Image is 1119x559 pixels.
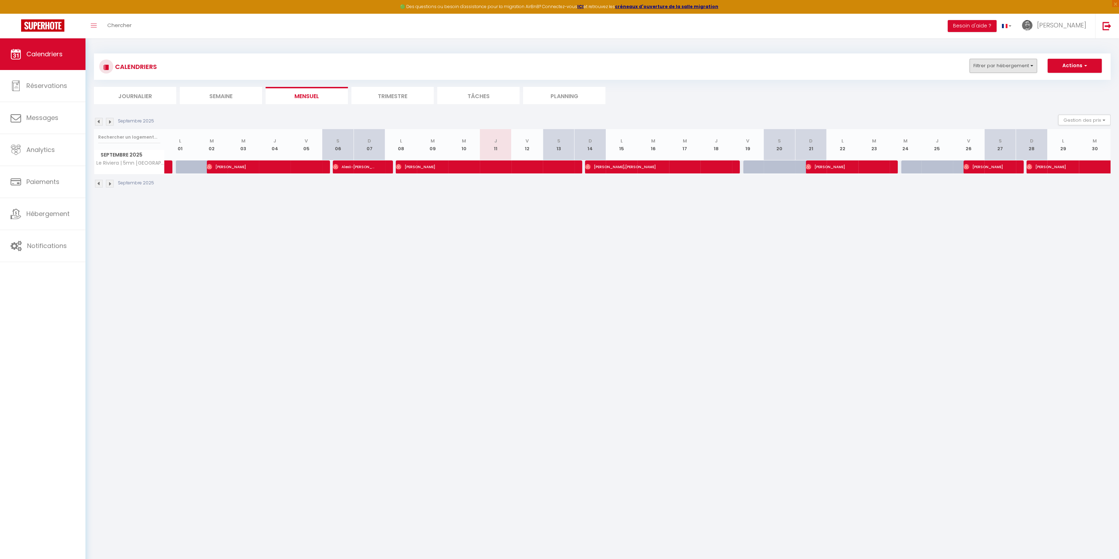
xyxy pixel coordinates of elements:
[921,129,953,160] th: 25
[732,129,764,160] th: 19
[1047,129,1079,160] th: 29
[872,138,876,144] abbr: M
[165,129,196,160] th: 01
[526,138,529,144] abbr: V
[259,129,291,160] th: 04
[26,145,55,154] span: Analytics
[27,241,67,250] span: Notifications
[113,59,157,75] h3: CALENDRIERS
[903,138,908,144] abbr: M
[210,138,214,144] abbr: M
[107,21,132,29] span: Chercher
[637,129,669,160] th: 16
[1089,527,1114,554] iframe: Chat
[669,129,701,160] th: 17
[26,209,70,218] span: Hébergement
[368,138,371,144] abbr: D
[543,129,574,160] th: 13
[322,129,354,160] th: 06
[936,138,939,144] abbr: J
[494,138,497,144] abbr: J
[574,129,606,160] th: 14
[1030,138,1034,144] abbr: D
[95,160,166,166] span: Le Riviera | 5mn [GEOGRAPHIC_DATA]
[333,160,375,173] span: Alexii-[PERSON_NAME]
[967,138,970,144] abbr: V
[241,138,246,144] abbr: M
[806,160,879,173] span: [PERSON_NAME]
[1037,21,1086,30] span: [PERSON_NAME]
[354,129,385,160] th: 07
[396,160,565,173] span: [PERSON_NAME]
[683,138,687,144] abbr: M
[437,87,520,104] li: Tâches
[400,138,402,144] abbr: L
[621,138,623,144] abbr: L
[94,87,176,104] li: Journalier
[21,19,64,32] img: Super Booking
[336,138,339,144] abbr: S
[273,138,276,144] abbr: J
[964,160,1006,173] span: [PERSON_NAME]
[511,129,543,160] th: 12
[180,87,262,104] li: Semaine
[102,14,137,38] a: Chercher
[764,129,795,160] th: 20
[1017,14,1095,38] a: ... [PERSON_NAME]
[809,138,813,144] abbr: D
[953,129,985,160] th: 26
[6,3,27,24] button: Ouvrir le widget de chat LiveChat
[1058,115,1111,125] button: Gestion des prix
[523,87,605,104] li: Planning
[266,87,348,104] li: Mensuel
[118,180,154,186] p: Septembre 2025
[26,177,59,186] span: Paiements
[1016,129,1048,160] th: 28
[948,20,997,32] button: Besoin d'aide ?
[984,129,1016,160] th: 27
[858,129,890,160] th: 23
[417,129,449,160] th: 09
[746,138,749,144] abbr: V
[94,150,164,160] span: Septembre 2025
[1022,20,1032,31] img: ...
[385,129,417,160] th: 08
[179,138,181,144] abbr: L
[196,129,228,160] th: 02
[351,87,434,104] li: Trimestre
[577,4,584,9] a: ICI
[969,59,1037,73] button: Filtrer par hébergement
[480,129,511,160] th: 11
[1048,59,1102,73] button: Actions
[228,129,259,160] th: 03
[778,138,781,144] abbr: S
[998,138,1002,144] abbr: S
[26,113,58,122] span: Messages
[841,138,844,144] abbr: L
[827,129,858,160] th: 22
[26,81,67,90] span: Réservations
[448,129,480,160] th: 10
[1079,129,1111,160] th: 30
[557,138,560,144] abbr: S
[615,4,718,9] a: créneaux d'ouverture de la salle migration
[1093,138,1097,144] abbr: M
[585,160,722,173] span: [PERSON_NAME],[PERSON_NAME]
[1026,160,1107,173] span: [PERSON_NAME]
[606,129,637,160] th: 15
[1102,21,1111,30] img: logout
[462,138,466,144] abbr: M
[98,131,160,144] input: Rechercher un logement...
[291,129,322,160] th: 05
[118,118,154,125] p: Septembre 2025
[1062,138,1064,144] abbr: L
[700,129,732,160] th: 18
[206,160,312,173] span: [PERSON_NAME]
[651,138,655,144] abbr: M
[305,138,308,144] abbr: V
[589,138,592,144] abbr: D
[715,138,718,144] abbr: J
[890,129,921,160] th: 24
